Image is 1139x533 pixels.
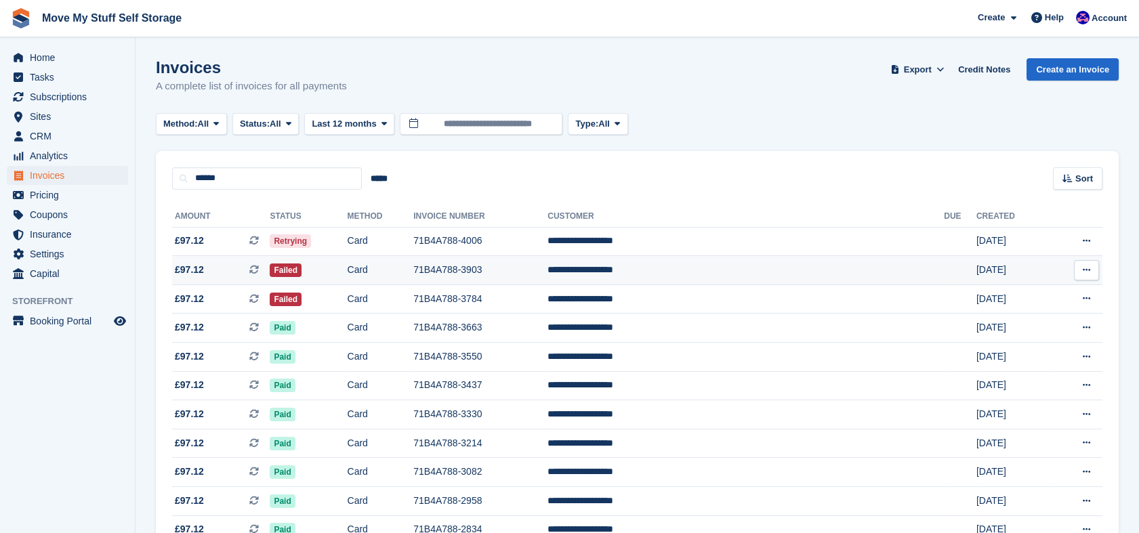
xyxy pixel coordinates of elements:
[172,206,270,228] th: Amount
[30,312,111,331] span: Booking Portal
[175,494,204,508] span: £97.12
[347,343,413,372] td: Card
[30,225,111,244] span: Insurance
[347,458,413,487] td: Card
[30,205,111,224] span: Coupons
[413,371,547,400] td: 71B4A788-3437
[413,487,547,516] td: 71B4A788-2958
[347,256,413,285] td: Card
[547,206,944,228] th: Customer
[12,295,135,308] span: Storefront
[413,343,547,372] td: 71B4A788-3550
[7,225,128,244] a: menu
[1092,12,1127,25] span: Account
[568,113,627,135] button: Type: All
[1045,11,1064,24] span: Help
[11,8,31,28] img: stora-icon-8386f47178a22dfd0bd8f6a31ec36ba5ce8667c1dd55bd0f319d3a0aa187defe.svg
[270,494,295,508] span: Paid
[30,166,111,185] span: Invoices
[7,166,128,185] a: menu
[7,87,128,106] a: menu
[30,264,111,283] span: Capital
[7,312,128,331] a: menu
[976,487,1049,516] td: [DATE]
[347,487,413,516] td: Card
[7,127,128,146] a: menu
[175,407,204,421] span: £97.12
[30,48,111,67] span: Home
[270,379,295,392] span: Paid
[413,314,547,343] td: 71B4A788-3663
[347,227,413,256] td: Card
[976,256,1049,285] td: [DATE]
[175,378,204,392] span: £97.12
[304,113,394,135] button: Last 12 months
[30,127,111,146] span: CRM
[7,68,128,87] a: menu
[198,117,209,131] span: All
[7,107,128,126] a: menu
[270,263,302,277] span: Failed
[976,314,1049,343] td: [DATE]
[978,11,1005,24] span: Create
[156,79,347,94] p: A complete list of invoices for all payments
[175,320,204,335] span: £97.12
[413,227,547,256] td: 71B4A788-4006
[156,58,347,77] h1: Invoices
[413,429,547,458] td: 71B4A788-3214
[1076,11,1090,24] img: Jade Whetnall
[270,437,295,450] span: Paid
[1027,58,1119,81] a: Create an Invoice
[175,234,204,248] span: £97.12
[598,117,610,131] span: All
[888,58,947,81] button: Export
[976,400,1049,429] td: [DATE]
[347,284,413,314] td: Card
[163,117,198,131] span: Method:
[175,292,204,306] span: £97.12
[347,206,413,228] th: Method
[270,234,311,248] span: Retrying
[944,206,976,228] th: Due
[175,263,204,277] span: £97.12
[953,58,1016,81] a: Credit Notes
[976,227,1049,256] td: [DATE]
[347,314,413,343] td: Card
[175,436,204,450] span: £97.12
[7,244,128,263] a: menu
[156,113,227,135] button: Method: All
[976,206,1049,228] th: Created
[413,458,547,487] td: 71B4A788-3082
[7,48,128,67] a: menu
[240,117,270,131] span: Status:
[30,87,111,106] span: Subscriptions
[270,293,302,306] span: Failed
[976,458,1049,487] td: [DATE]
[347,429,413,458] td: Card
[112,313,128,329] a: Preview store
[413,206,547,228] th: Invoice Number
[7,146,128,165] a: menu
[30,107,111,126] span: Sites
[37,7,187,29] a: Move My Stuff Self Storage
[1075,172,1093,186] span: Sort
[7,186,128,205] a: menu
[976,284,1049,314] td: [DATE]
[7,205,128,224] a: menu
[175,349,204,364] span: £97.12
[30,186,111,205] span: Pricing
[976,371,1049,400] td: [DATE]
[347,400,413,429] td: Card
[413,256,547,285] td: 71B4A788-3903
[312,117,376,131] span: Last 12 months
[30,244,111,263] span: Settings
[904,63,932,77] span: Export
[413,400,547,429] td: 71B4A788-3330
[270,465,295,479] span: Paid
[30,68,111,87] span: Tasks
[270,117,281,131] span: All
[7,264,128,283] a: menu
[347,371,413,400] td: Card
[232,113,299,135] button: Status: All
[175,465,204,479] span: £97.12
